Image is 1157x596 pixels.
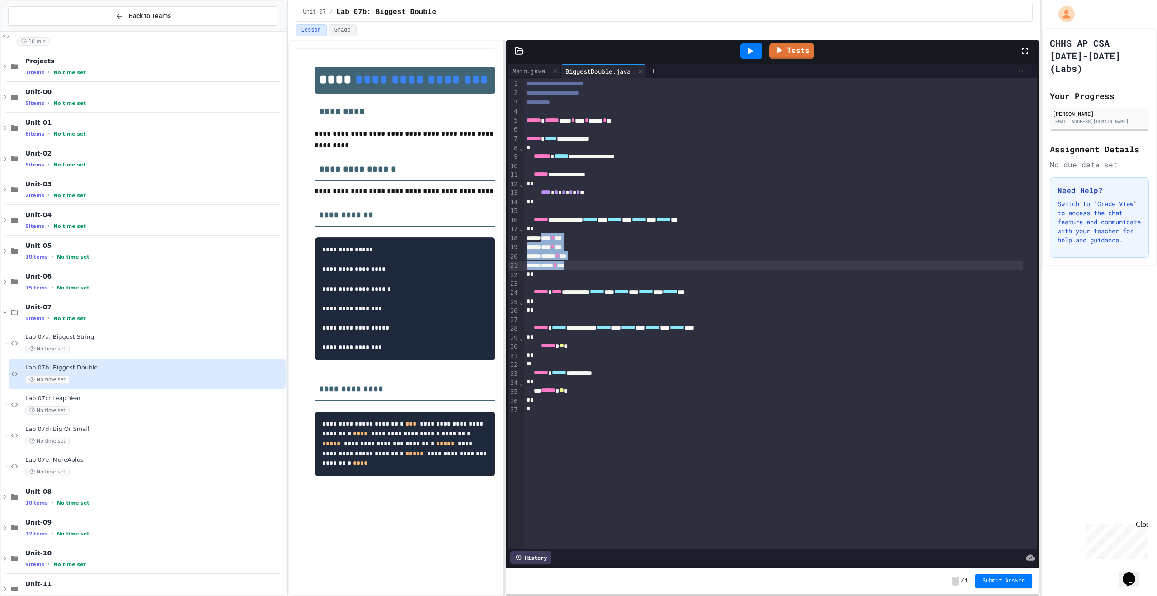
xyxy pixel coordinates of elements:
span: 15 items [25,285,48,291]
div: 29 [508,334,519,343]
div: 37 [508,406,519,415]
div: 5 [508,116,519,125]
span: 10 min [17,37,50,46]
span: Lab 07b: Biggest Double [336,7,436,18]
button: Grade [329,24,357,36]
h1: CHHS AP CSA [DATE]-[DATE] (Labs) [1050,37,1149,75]
span: 5 items [25,316,44,322]
span: No time set [53,316,86,322]
span: 1 [965,577,968,585]
div: [EMAIL_ADDRESS][DOMAIN_NAME] [1053,118,1146,125]
div: 7 [508,134,519,143]
div: 27 [508,316,519,325]
div: 35 [508,388,519,397]
span: No time set [53,223,86,229]
div: 31 [508,352,519,361]
button: Back to Teams [8,6,278,26]
span: Unit-06 [25,272,284,280]
span: Unit-10 [25,549,284,557]
div: 11 [508,170,519,180]
div: 8 [508,144,519,153]
span: No time set [57,500,89,506]
div: Chat with us now!Close [4,4,62,57]
span: • [48,69,50,76]
iframe: chat widget [1082,520,1148,559]
div: [PERSON_NAME] [1053,109,1146,118]
div: 33 [508,369,519,378]
span: Lab 07b: Biggest Double [25,364,284,372]
div: 23 [508,279,519,289]
span: Unit-08 [25,487,284,496]
div: Main.java [508,64,561,78]
div: 19 [508,243,519,252]
span: No time set [53,162,86,168]
span: No time set [57,254,89,260]
span: Fold line [519,334,524,341]
span: Unit-00 [25,88,284,96]
span: Fold line [519,144,524,151]
span: No time set [57,285,89,291]
span: No time set [53,562,86,568]
span: Unit-07 [25,303,284,311]
span: Unit-02 [25,149,284,157]
p: Switch to "Grade View" to access the chat feature and communicate with your teacher for help and ... [1058,199,1141,245]
span: • [48,222,50,230]
div: 28 [508,324,519,333]
span: Fold line [519,298,524,306]
span: No time set [25,437,70,445]
span: No time set [25,468,70,476]
div: Main.java [508,66,550,76]
span: • [52,530,53,537]
div: 16 [508,216,519,225]
div: 6 [508,125,519,134]
span: Fold line [519,379,524,387]
h2: Assignment Details [1050,143,1149,156]
span: No time set [53,100,86,106]
span: No time set [57,531,89,537]
div: History [510,551,551,564]
span: • [48,192,50,199]
span: • [52,284,53,291]
span: • [52,253,53,260]
span: No time set [25,345,70,353]
div: 4 [508,107,519,116]
span: Fold line [519,226,524,233]
span: No time set [53,193,86,199]
div: My Account [1049,4,1077,24]
span: No time set [25,406,70,415]
span: Unit-09 [25,518,284,526]
div: No due date set [1050,159,1149,170]
div: 25 [508,298,519,307]
span: Unit-03 [25,180,284,188]
span: • [48,99,50,107]
span: Projects [25,57,284,65]
div: 15 [508,207,519,216]
span: Back to Teams [129,11,171,21]
div: 21 [508,261,519,270]
span: 5 items [25,162,44,168]
span: 10 items [25,254,48,260]
span: 6 items [25,131,44,137]
span: 5 items [25,100,44,106]
span: / [961,577,964,585]
div: 3 [508,98,519,107]
div: 30 [508,342,519,351]
span: Submit Answer [983,577,1025,585]
span: • [52,499,53,506]
div: 14 [508,198,519,207]
div: 24 [508,289,519,298]
div: 20 [508,252,519,261]
div: 32 [508,360,519,369]
span: Unit-07 [303,9,326,16]
div: 13 [508,189,519,198]
div: 1 [508,80,519,89]
span: 1 items [25,70,44,76]
div: 18 [508,234,519,243]
div: 10 [508,162,519,171]
span: Lab 07d: Big Or Small [25,426,284,433]
span: Lab 07a: Biggest String [25,333,284,341]
div: BiggestDouble.java [561,64,646,78]
span: Lab 07c: Leap Year [25,395,284,402]
h3: Need Help? [1058,185,1141,196]
span: • [48,161,50,168]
